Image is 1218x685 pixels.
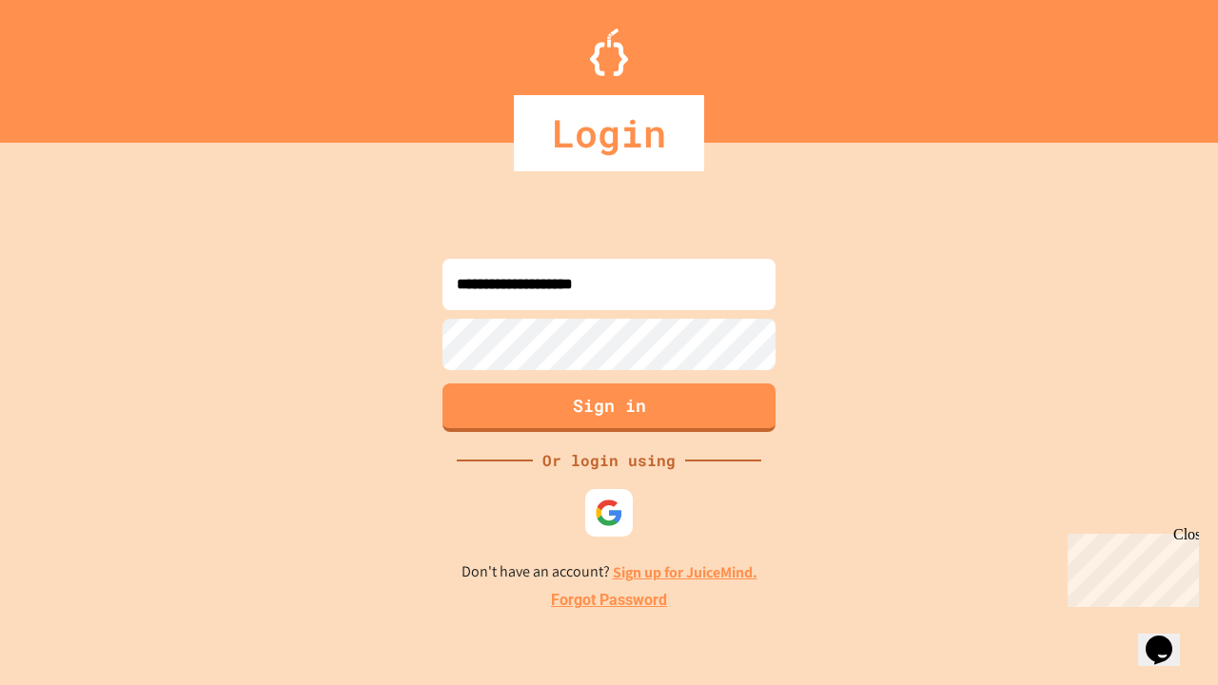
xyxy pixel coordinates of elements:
a: Forgot Password [551,589,667,612]
div: Login [514,95,704,171]
div: Chat with us now!Close [8,8,131,121]
p: Don't have an account? [462,560,757,584]
div: Or login using [533,449,685,472]
img: google-icon.svg [595,499,623,527]
iframe: chat widget [1060,526,1199,607]
a: Sign up for JuiceMind. [613,562,757,582]
button: Sign in [442,383,776,432]
iframe: chat widget [1138,609,1199,666]
img: Logo.svg [590,29,628,76]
